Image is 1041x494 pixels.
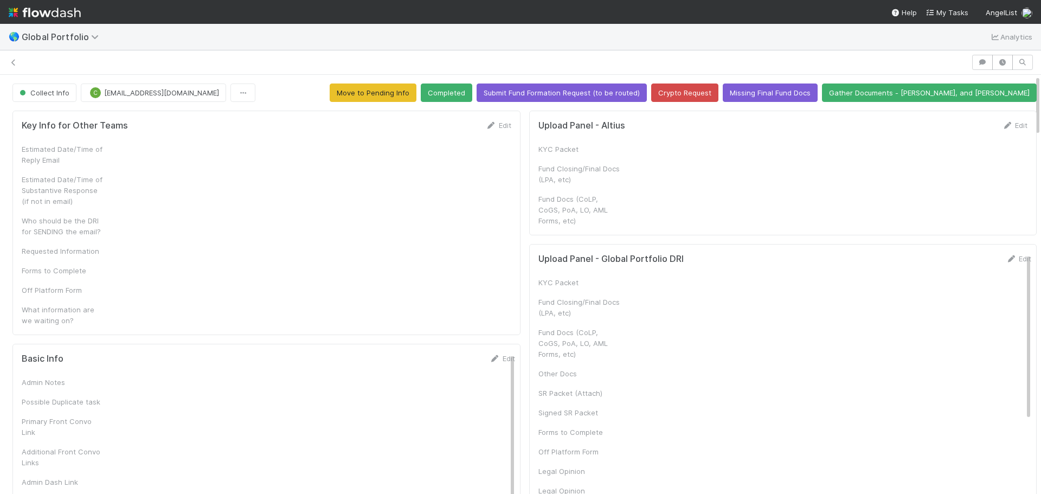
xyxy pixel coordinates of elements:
span: [EMAIL_ADDRESS][DOMAIN_NAME] [104,88,219,97]
div: Legal Opinion [538,466,620,477]
div: Fund Docs (CoLP, CoGS, PoA, LO, AML Forms, etc) [538,194,620,226]
div: Forms to Complete [22,265,103,276]
div: Off Platform Form [22,285,103,296]
div: Fund Docs (CoLP, CoGS, PoA, LO, AML Forms, etc) [538,327,620,360]
span: AngelList [986,8,1017,17]
button: Crypto Request [651,84,718,102]
div: Who should be the DRI for SENDING the email? [22,215,103,237]
div: cristantine.angelus.caparos@belltowerfunds.com [90,87,101,98]
h5: Upload Panel - Global Portfolio DRI [538,254,684,265]
div: What information are we waiting on? [22,304,103,326]
span: Global Portfolio [22,31,104,42]
span: 🌎 [9,32,20,41]
a: Edit [1006,254,1031,263]
div: Primary Front Convo Link [22,416,103,438]
span: C [93,90,97,96]
div: Other Docs [538,368,620,379]
div: Off Platform Form [538,446,620,457]
h5: Basic Info [22,354,63,364]
div: SR Packet (Attach) [538,388,620,399]
div: Fund Closing/Final Docs (LPA, etc) [538,163,620,185]
button: Completed [421,84,472,102]
div: Estimated Date/Time of Reply Email [22,144,103,165]
div: Possible Duplicate task [22,396,103,407]
div: Additional Front Convo Links [22,446,103,468]
h5: Upload Panel - Altius [538,120,625,131]
a: Edit [490,354,515,363]
a: My Tasks [926,7,968,18]
button: C[EMAIL_ADDRESS][DOMAIN_NAME] [81,84,226,102]
div: Help [891,7,917,18]
div: Forms to Complete [538,427,620,438]
div: Admin Dash Link [22,477,103,487]
a: Edit [1002,121,1027,130]
a: Edit [486,121,511,130]
div: Estimated Date/Time of Substantive Response (if not in email) [22,174,103,207]
div: KYC Packet [538,144,620,155]
button: Gather Documents - [PERSON_NAME], and [PERSON_NAME] [822,84,1037,102]
span: My Tasks [926,8,968,17]
a: Analytics [989,30,1032,43]
button: Move to Pending Info [330,84,416,102]
button: Missing Final Fund Docs [723,84,818,102]
button: Submit Fund Formation Request (to be routed) [477,84,647,102]
div: Signed SR Packet [538,407,620,418]
h5: Key Info for Other Teams [22,120,128,131]
div: Requested Information [22,246,103,256]
img: avatar_28c6a484-83f6-4d9b-aa3b-1410a709a33e.png [1021,8,1032,18]
div: Admin Notes [22,377,103,388]
div: Fund Closing/Final Docs (LPA, etc) [538,297,620,318]
img: logo-inverted-e16ddd16eac7371096b0.svg [9,3,81,22]
div: KYC Packet [538,277,620,288]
